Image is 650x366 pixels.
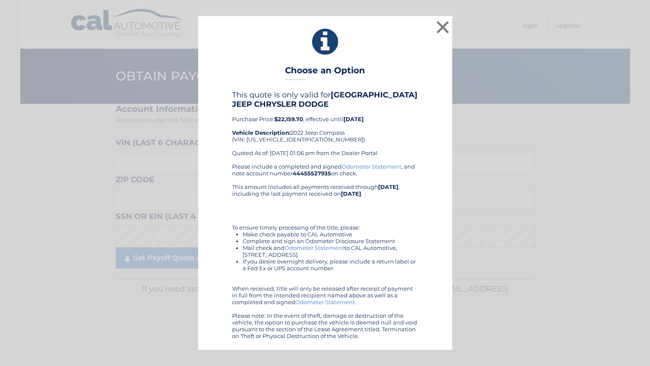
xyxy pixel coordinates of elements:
div: Purchase Price: , effective until 2022 Jeep Compass (VIN: [US_VEHICLE_IDENTIFICATION_NUMBER]) Quo... [232,90,418,163]
button: × [434,19,451,36]
b: $22,159.70 [274,116,303,122]
h3: Choose an Option [285,65,365,80]
a: Odometer Statement [342,163,401,170]
a: Odometer Statement [295,299,355,305]
b: [DATE] [343,116,364,122]
li: Complete and sign an Odometer Disclosure Statement [243,238,418,244]
b: [DATE] [378,183,398,190]
li: Make check payable to CAL Automotive [243,231,418,238]
b: [DATE] [341,190,361,197]
div: Please include a completed and signed , and note account number on check. This amount includes al... [232,163,418,339]
b: [GEOGRAPHIC_DATA] JEEP CHRYSLER DODGE [232,90,418,109]
b: 44455527935 [293,170,331,177]
li: If you desire overnight delivery, please include a return label or a Fed Ex or UPS account number. [243,258,418,272]
li: Mail check and to CAL Automotive, [STREET_ADDRESS] [243,244,418,258]
a: Odometer Statement [285,244,344,251]
strong: Vehicle Description: [232,129,290,136]
h4: This quote is only valid for [232,90,418,109]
